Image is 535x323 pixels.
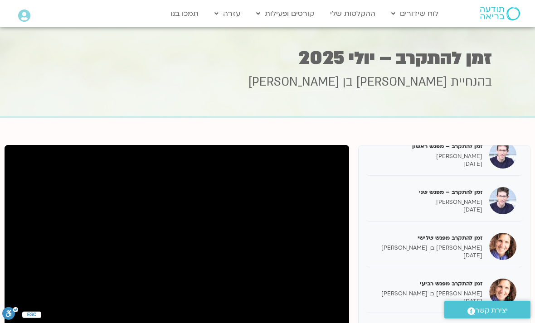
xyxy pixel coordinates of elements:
[372,153,482,160] p: [PERSON_NAME]
[372,244,482,252] p: [PERSON_NAME] בן [PERSON_NAME]
[372,234,482,242] h5: זמן להתקרב מפגש שלישי
[372,298,482,305] p: [DATE]
[480,7,520,20] img: תודעה בריאה
[372,160,482,168] p: [DATE]
[489,187,516,214] img: זמן להתקרב – מפגש שני
[372,198,482,206] p: [PERSON_NAME]
[372,142,482,150] h5: זמן להתקרב – מפגש ראשון
[372,290,482,298] p: [PERSON_NAME] בן [PERSON_NAME]
[166,5,203,22] a: תמכו בנו
[444,301,530,318] a: יצירת קשר
[326,5,380,22] a: ההקלטות שלי
[372,252,482,260] p: [DATE]
[475,304,508,317] span: יצירת קשר
[252,5,319,22] a: קורסים ופעילות
[210,5,245,22] a: עזרה
[43,49,492,67] h1: זמן להתקרב – יולי 2025
[372,206,482,214] p: [DATE]
[387,5,443,22] a: לוח שידורים
[489,279,516,306] img: זמן להתקרב מפגש רביעי
[372,280,482,288] h5: זמן להתקרב מפגש רביעי
[489,233,516,260] img: זמן להתקרב מפגש שלישי
[451,74,492,90] span: בהנחיית
[372,188,482,196] h5: זמן להתקרב – מפגש שני
[489,141,516,169] img: זמן להתקרב – מפגש ראשון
